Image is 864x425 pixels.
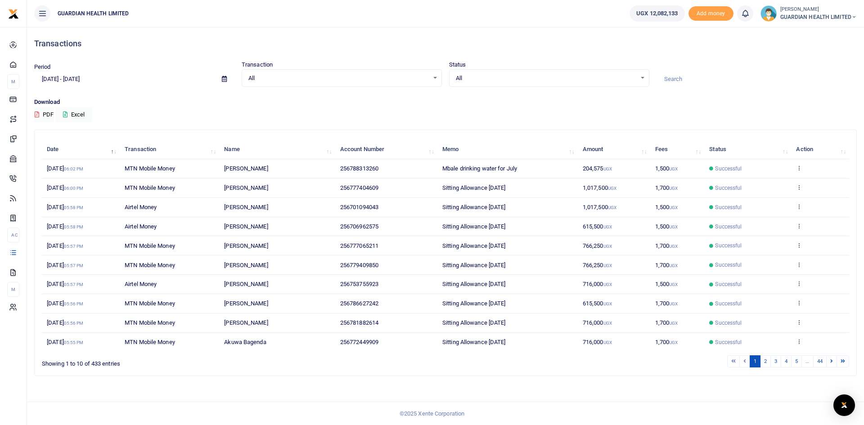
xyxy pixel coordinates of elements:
span: 256777404609 [340,184,378,191]
th: Transaction: activate to sort column ascending [120,140,219,159]
small: UGX [669,301,678,306]
th: Date: activate to sort column descending [42,140,120,159]
span: GUARDIAN HEALTH LIMITED [780,13,857,21]
span: All [456,74,636,83]
small: 05:56 PM [64,301,84,306]
span: [DATE] [47,204,83,210]
small: UGX [669,224,678,229]
span: Successful [715,338,742,346]
th: Status: activate to sort column ascending [704,140,791,159]
a: 5 [791,355,802,367]
span: MTN Mobile Money [125,242,175,249]
th: Amount: activate to sort column ascending [578,140,650,159]
span: Sitting Allowance [DATE] [442,319,505,326]
span: Successful [715,165,742,173]
li: M [7,74,19,89]
label: Status [449,60,466,69]
small: 05:57 PM [64,263,84,268]
small: UGX [603,301,612,306]
span: Mbale drinking water for July [442,165,517,172]
small: UGX [669,244,678,249]
span: 716,000 [583,339,612,345]
span: Sitting Allowance [DATE] [442,204,505,210]
span: 1,700 [655,339,678,345]
small: UGX [603,282,612,287]
span: GUARDIAN HEALTH LIMITED [54,9,132,18]
span: [PERSON_NAME] [224,262,268,268]
label: Period [34,63,51,72]
input: Search [657,72,857,87]
span: Sitting Allowance [DATE] [442,223,505,230]
button: PDF [34,107,54,122]
span: [DATE] [47,339,83,345]
span: 1,500 [655,165,678,172]
div: Showing 1 to 10 of 433 entries [42,354,375,368]
img: logo-small [8,9,19,19]
span: 256781882614 [340,319,378,326]
small: UGX [669,186,678,191]
li: Wallet ballance [626,5,688,22]
button: Excel [55,107,92,122]
span: 1,700 [655,242,678,249]
a: 3 [770,355,781,367]
span: [DATE] [47,319,83,326]
small: 05:58 PM [64,224,84,229]
span: [PERSON_NAME] [224,223,268,230]
span: [PERSON_NAME] [224,184,268,191]
span: Successful [715,203,742,211]
img: profile-user [760,5,777,22]
span: [DATE] [47,262,83,268]
small: [PERSON_NAME] [780,6,857,13]
small: 05:58 PM [64,205,84,210]
span: Sitting Allowance [DATE] [442,242,505,249]
span: 1,500 [655,281,678,287]
span: [PERSON_NAME] [224,319,268,326]
span: 1,500 [655,223,678,230]
small: UGX [669,205,678,210]
span: [DATE] [47,223,83,230]
li: Toup your wallet [688,6,733,21]
span: 1,700 [655,184,678,191]
span: Sitting Allowance [DATE] [442,281,505,287]
span: MTN Mobile Money [125,184,175,191]
span: 766,250 [583,242,612,249]
span: Successful [715,242,742,250]
span: [DATE] [47,300,83,307]
span: 256788313260 [340,165,378,172]
small: UGX [603,321,612,326]
span: 204,575 [583,165,612,172]
small: 05:57 PM [64,282,84,287]
th: Fees: activate to sort column ascending [650,140,705,159]
small: UGX [603,166,612,171]
th: Account Number: activate to sort column ascending [335,140,437,159]
small: 05:56 PM [64,321,84,326]
small: 06:00 PM [64,186,84,191]
span: 256701094043 [340,204,378,210]
span: [DATE] [47,165,83,172]
small: 05:55 PM [64,340,84,345]
span: 1,700 [655,300,678,307]
small: UGX [603,263,612,268]
span: [PERSON_NAME] [224,165,268,172]
a: 1 [750,355,760,367]
span: 1,017,500 [583,204,616,210]
small: UGX [608,186,616,191]
span: [PERSON_NAME] [224,204,268,210]
span: [DATE] [47,242,83,249]
a: UGX 12,082,133 [630,5,684,22]
span: 256777065211 [340,242,378,249]
span: 766,250 [583,262,612,268]
span: [PERSON_NAME] [224,300,268,307]
span: Successful [715,223,742,231]
span: 256706962575 [340,223,378,230]
a: 44 [813,355,827,367]
a: 2 [760,355,771,367]
li: Ac [7,228,19,242]
th: Action: activate to sort column ascending [791,140,849,159]
label: Transaction [242,60,273,69]
span: 716,000 [583,281,612,287]
span: MTN Mobile Money [125,300,175,307]
small: UGX [603,224,612,229]
span: Airtel Money [125,204,157,210]
span: 1,017,500 [583,184,616,191]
